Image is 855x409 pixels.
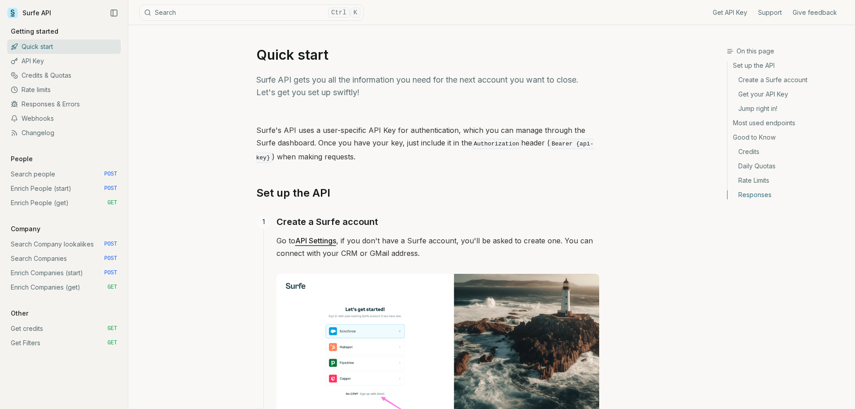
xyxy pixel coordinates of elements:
[276,234,599,259] p: Go to , if you don't have a Surfe account, you'll be asked to create one. You can connect with yo...
[728,116,848,130] a: Most used endpoints
[728,73,848,87] a: Create a Surfe account
[728,159,848,173] a: Daily Quotas
[7,336,121,350] a: Get Filters GET
[7,83,121,97] a: Rate limits
[107,339,117,347] span: GET
[104,241,117,248] span: POST
[256,186,330,200] a: Set up the API
[7,6,51,20] a: Surfe API
[351,8,360,18] kbd: K
[7,181,121,196] a: Enrich People (start) POST
[728,130,848,145] a: Good to Know
[728,101,848,116] a: Jump right in!
[7,251,121,266] a: Search Companies POST
[295,236,336,245] a: API Settings
[7,196,121,210] a: Enrich People (get) GET
[7,224,44,233] p: Company
[7,309,32,318] p: Other
[758,8,782,17] a: Support
[139,4,364,21] button: SearchCtrlK
[7,237,121,251] a: Search Company lookalikes POST
[104,171,117,178] span: POST
[728,87,848,101] a: Get your API Key
[7,321,121,336] a: Get credits GET
[728,145,848,159] a: Credits
[727,47,848,56] h3: On this page
[107,6,121,20] button: Collapse Sidebar
[256,124,599,164] p: Surfe's API uses a user-specific API Key for authentication, which you can manage through the Sur...
[728,188,848,199] a: Responses
[7,27,62,36] p: Getting started
[256,74,599,99] p: Surfe API gets you all the information you need for the next account you want to close. Let's get...
[276,215,378,229] a: Create a Surfe account
[7,154,36,163] p: People
[7,97,121,111] a: Responses & Errors
[793,8,837,17] a: Give feedback
[7,68,121,83] a: Credits & Quotas
[7,266,121,280] a: Enrich Companies (start) POST
[104,185,117,192] span: POST
[256,47,599,63] h1: Quick start
[7,40,121,54] a: Quick start
[104,269,117,277] span: POST
[7,280,121,295] a: Enrich Companies (get) GET
[7,126,121,140] a: Changelog
[7,54,121,68] a: API Key
[472,139,521,149] code: Authorization
[7,167,121,181] a: Search people POST
[713,8,747,17] a: Get API Key
[7,111,121,126] a: Webhooks
[728,61,848,73] a: Set up the API
[107,325,117,332] span: GET
[107,199,117,207] span: GET
[107,284,117,291] span: GET
[328,8,350,18] kbd: Ctrl
[104,255,117,262] span: POST
[728,173,848,188] a: Rate Limits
